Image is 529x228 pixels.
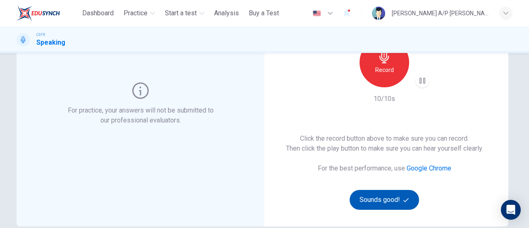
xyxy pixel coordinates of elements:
button: Start a test [162,6,207,21]
span: Buy a Test [249,8,279,18]
div: Open Intercom Messenger [501,200,521,220]
span: Analysis [214,8,239,18]
a: Google Chrome [407,164,451,172]
span: CEFR [36,32,45,38]
div: [PERSON_NAME] A/P [PERSON_NAME] KPM-Guru [392,8,489,18]
img: Profile picture [372,7,385,20]
h6: Record [375,65,394,75]
button: Analysis [211,6,242,21]
span: Practice [124,8,148,18]
img: en [312,10,322,17]
h6: For the best performance, use [318,163,451,173]
h1: Speaking [36,38,65,48]
h6: 10/10s [374,94,395,104]
button: Record [360,38,409,87]
button: Sounds good! [350,190,419,210]
button: Dashboard [79,6,117,21]
button: Buy a Test [245,6,282,21]
img: ELTC logo [17,5,60,22]
button: Practice [120,6,158,21]
span: Dashboard [82,8,114,18]
h6: For practice, your answers will not be submitted to our professional evaluators. [66,106,215,125]
h6: Click the record button above to make sure you can record. Then click the play button to make sur... [286,134,483,154]
span: Start a test [165,8,197,18]
a: ELTC logo [17,5,79,22]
